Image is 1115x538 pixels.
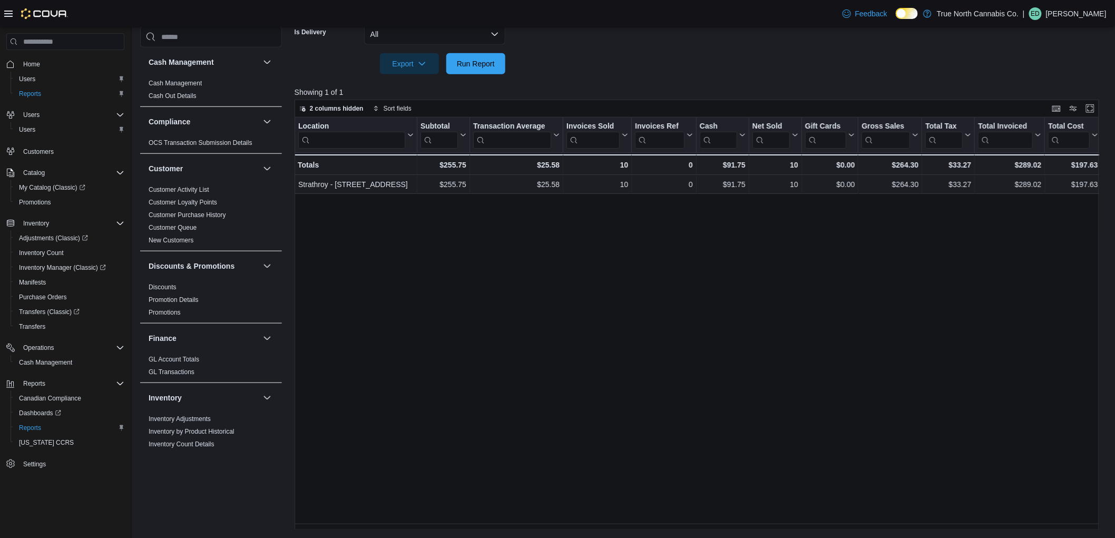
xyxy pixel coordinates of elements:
[19,377,124,390] span: Reports
[15,73,124,85] span: Users
[298,122,405,149] div: Location
[23,60,40,69] span: Home
[862,122,910,132] div: Gross Sales
[925,122,963,149] div: Total Tax
[149,356,199,363] a: GL Account Totals
[364,24,505,45] button: All
[15,356,124,369] span: Cash Management
[149,441,214,448] a: Inventory Count Details
[386,53,433,74] span: Export
[11,122,129,137] button: Users
[11,195,129,210] button: Promotions
[19,293,67,301] span: Purchase Orders
[11,86,129,101] button: Reports
[15,392,85,405] a: Canadian Compliance
[15,407,124,419] span: Dashboards
[149,92,197,100] a: Cash Out Details
[15,306,84,318] a: Transfers (Classic)
[149,236,193,244] span: New Customers
[11,260,129,275] a: Inventory Manager (Classic)
[149,296,199,304] span: Promotion Details
[149,57,214,67] h3: Cash Management
[700,159,746,171] div: $91.75
[11,290,129,305] button: Purchase Orders
[149,79,202,87] span: Cash Management
[420,122,458,132] div: Subtotal
[149,163,183,174] h3: Customer
[295,87,1108,97] p: Showing 1 of 1
[11,275,129,290] button: Manifests
[19,198,51,207] span: Promotions
[15,422,124,434] span: Reports
[15,123,124,136] span: Users
[1048,178,1098,191] div: $197.63
[19,424,41,432] span: Reports
[752,178,798,191] div: 10
[149,163,259,174] button: Customer
[15,196,124,209] span: Promotions
[925,122,963,132] div: Total Tax
[752,122,790,132] div: Net Sold
[15,356,76,369] a: Cash Management
[149,415,211,423] span: Inventory Adjustments
[19,377,50,390] button: Reports
[15,291,71,304] a: Purchase Orders
[149,211,226,219] span: Customer Purchase History
[19,57,124,71] span: Home
[11,391,129,406] button: Canadian Compliance
[1046,7,1107,20] p: [PERSON_NAME]
[862,178,918,191] div: $264.30
[635,122,684,132] div: Invoices Ref
[149,261,259,271] button: Discounts & Promotions
[149,199,217,206] a: Customer Loyalty Points
[23,344,54,352] span: Operations
[15,436,78,449] a: [US_STATE] CCRS
[298,122,414,149] button: Location
[11,246,129,260] button: Inventory Count
[925,159,971,171] div: $33.27
[2,165,129,180] button: Catalog
[566,122,620,149] div: Invoices Sold
[149,223,197,232] span: Customer Queue
[19,409,61,417] span: Dashboards
[369,102,416,115] button: Sort fields
[149,224,197,231] a: Customer Queue
[2,143,129,159] button: Customers
[635,122,684,149] div: Invoices Ref
[23,148,54,156] span: Customers
[19,109,44,121] button: Users
[420,178,466,191] div: $255.75
[19,249,64,257] span: Inventory Count
[978,159,1041,171] div: $289.02
[978,122,1033,132] div: Total Invoiced
[473,122,551,132] div: Transaction Average
[700,122,737,149] div: Cash
[19,322,45,331] span: Transfers
[19,217,124,230] span: Inventory
[11,406,129,420] a: Dashboards
[19,90,41,98] span: Reports
[15,436,124,449] span: Washington CCRS
[805,122,847,149] div: Gift Card Sales
[752,122,790,149] div: Net Sold
[19,438,74,447] span: [US_STATE] CCRS
[149,333,259,344] button: Finance
[149,237,193,244] a: New Customers
[15,407,65,419] a: Dashboards
[2,56,129,72] button: Home
[1048,122,1089,132] div: Total Cost
[838,3,892,24] a: Feedback
[261,162,273,175] button: Customer
[140,281,282,323] div: Discounts & Promotions
[11,355,129,370] button: Cash Management
[700,122,737,132] div: Cash
[19,458,50,471] a: Settings
[566,159,628,171] div: 10
[15,232,92,244] a: Adjustments (Classic)
[566,178,628,191] div: 10
[15,247,68,259] a: Inventory Count
[298,122,405,132] div: Location
[15,181,90,194] a: My Catalog (Classic)
[261,56,273,69] button: Cash Management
